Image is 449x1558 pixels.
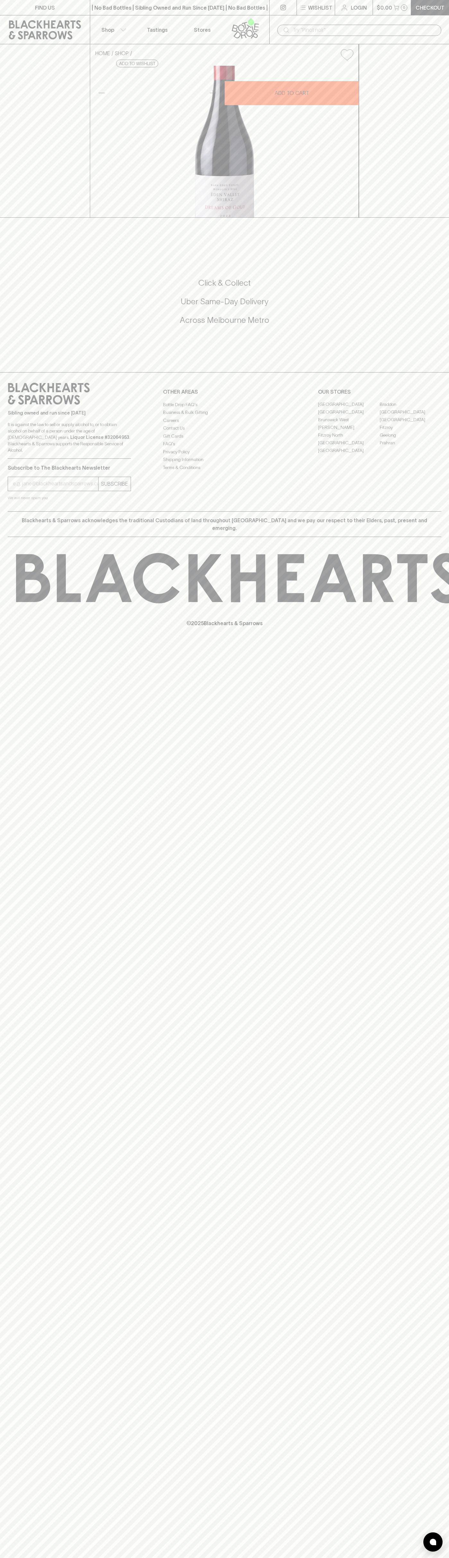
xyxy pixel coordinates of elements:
[101,26,114,34] p: Shop
[8,296,441,307] h5: Uber Same-Day Delivery
[8,315,441,325] h5: Across Melbourne Metro
[163,440,286,448] a: FAQ's
[293,25,436,35] input: Try "Pinot noir"
[115,50,129,56] a: SHOP
[163,424,286,432] a: Contact Us
[377,4,392,12] p: $0.00
[163,416,286,424] a: Careers
[163,388,286,396] p: OTHER AREAS
[8,495,131,501] p: We will never spam you
[163,409,286,416] a: Business & Bulk Gifting
[380,416,441,424] a: [GEOGRAPHIC_DATA]
[163,401,286,408] a: Bottle Drop FAQ's
[318,388,441,396] p: OUR STORES
[318,408,380,416] a: [GEOGRAPHIC_DATA]
[318,424,380,431] a: [PERSON_NAME]
[163,456,286,464] a: Shipping Information
[380,408,441,416] a: [GEOGRAPHIC_DATA]
[101,480,128,488] p: SUBSCRIBE
[351,4,367,12] p: Login
[95,50,110,56] a: HOME
[380,401,441,408] a: Braddon
[35,4,55,12] p: FIND US
[163,464,286,471] a: Terms & Conditions
[8,278,441,288] h5: Click & Collect
[13,516,436,532] p: Blackhearts & Sparrows acknowledges the traditional Custodians of land throughout [GEOGRAPHIC_DAT...
[99,477,131,491] button: SUBSCRIBE
[380,439,441,447] a: Prahran
[380,431,441,439] a: Geelong
[13,479,98,489] input: e.g. jane@blackheartsandsparrows.com.au
[90,66,358,217] img: 38093.png
[275,89,309,97] p: ADD TO CART
[338,47,356,63] button: Add to wishlist
[194,26,211,34] p: Stores
[135,15,180,44] a: Tastings
[318,401,380,408] a: [GEOGRAPHIC_DATA]
[8,421,131,453] p: It is against the law to sell or supply alcohol to, or to obtain alcohol on behalf of a person un...
[70,435,129,440] strong: Liquor License #32064953
[430,1539,436,1545] img: bubble-icon
[225,81,359,105] button: ADD TO CART
[416,4,445,12] p: Checkout
[318,447,380,455] a: [GEOGRAPHIC_DATA]
[318,431,380,439] a: Fitzroy North
[180,15,225,44] a: Stores
[8,410,131,416] p: Sibling owned and run since [DATE]
[116,60,158,67] button: Add to wishlist
[318,439,380,447] a: [GEOGRAPHIC_DATA]
[147,26,168,34] p: Tastings
[163,448,286,456] a: Privacy Policy
[308,4,332,12] p: Wishlist
[403,6,405,9] p: 0
[8,464,131,472] p: Subscribe to The Blackhearts Newsletter
[318,416,380,424] a: Brunswick West
[8,252,441,359] div: Call to action block
[380,424,441,431] a: Fitzroy
[90,15,135,44] button: Shop
[163,432,286,440] a: Gift Cards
